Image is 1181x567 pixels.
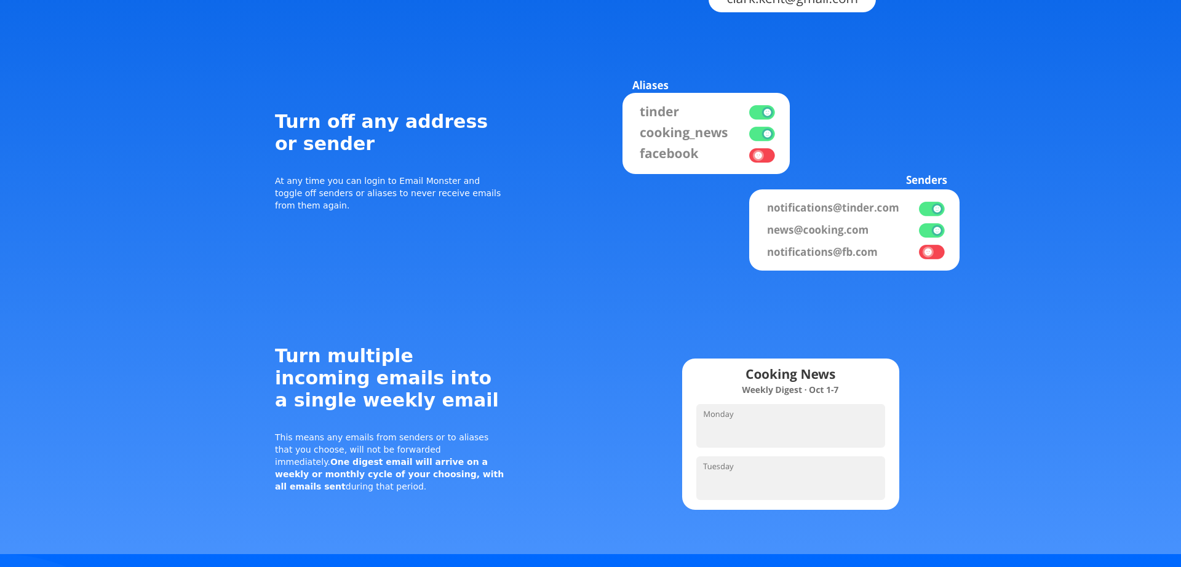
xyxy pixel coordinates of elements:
img: Turn any email into digest [615,346,966,521]
h2: Turn off any address or sender [275,111,506,155]
h2: Turn multiple incoming emails into a single weekly email [275,345,506,411]
img: Block spammers from your email [615,78,966,274]
p: This means any emails from senders or to aliases that you choose, will not be forwarded immediate... [275,431,506,493]
b: One digest email will arrive on a weekly or monthly cycle of your choosing, with all emails sent [275,457,504,491]
p: At any time you can login to Email Monster and toggle off senders or aliases to never receive ema... [275,175,506,212]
